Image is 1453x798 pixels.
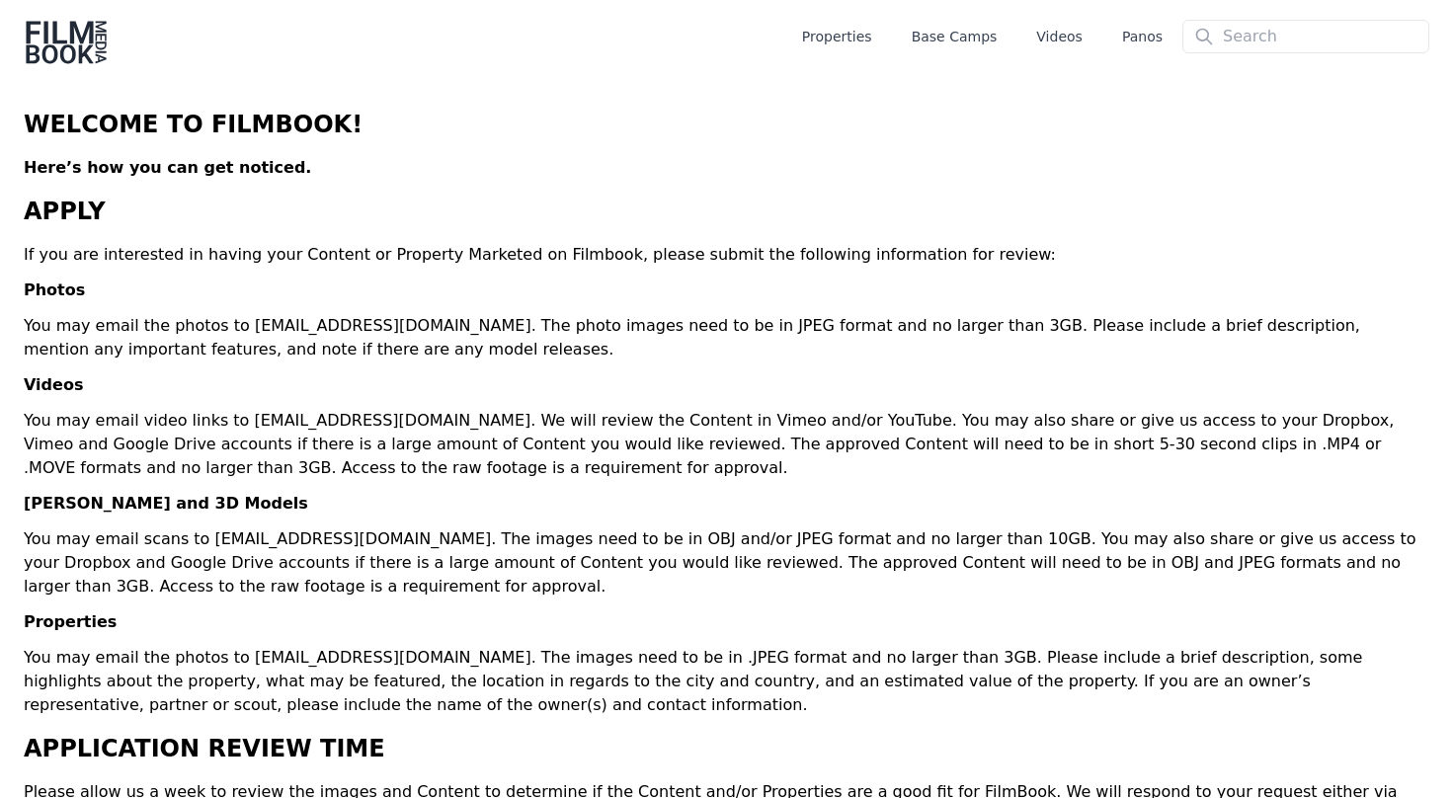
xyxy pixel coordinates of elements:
[802,27,872,46] a: Properties
[24,196,1429,227] h2: APPLY
[1036,27,1083,46] a: Videos
[24,492,1429,516] p: [PERSON_NAME] and 3D Models
[912,27,998,46] a: Base Camps
[24,373,1429,397] p: Videos
[24,156,1429,180] p: Here’s how you can get noticed.
[1122,27,1163,46] a: Panos
[24,19,109,66] img: Film Book Media Logo
[24,733,1429,764] h2: APPLICATION REVIEW TIME
[24,610,1429,634] p: Properties
[24,279,1429,302] p: Photos
[24,109,1429,140] h2: WELCOME TO FILMBOOK!
[1182,20,1429,53] input: Search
